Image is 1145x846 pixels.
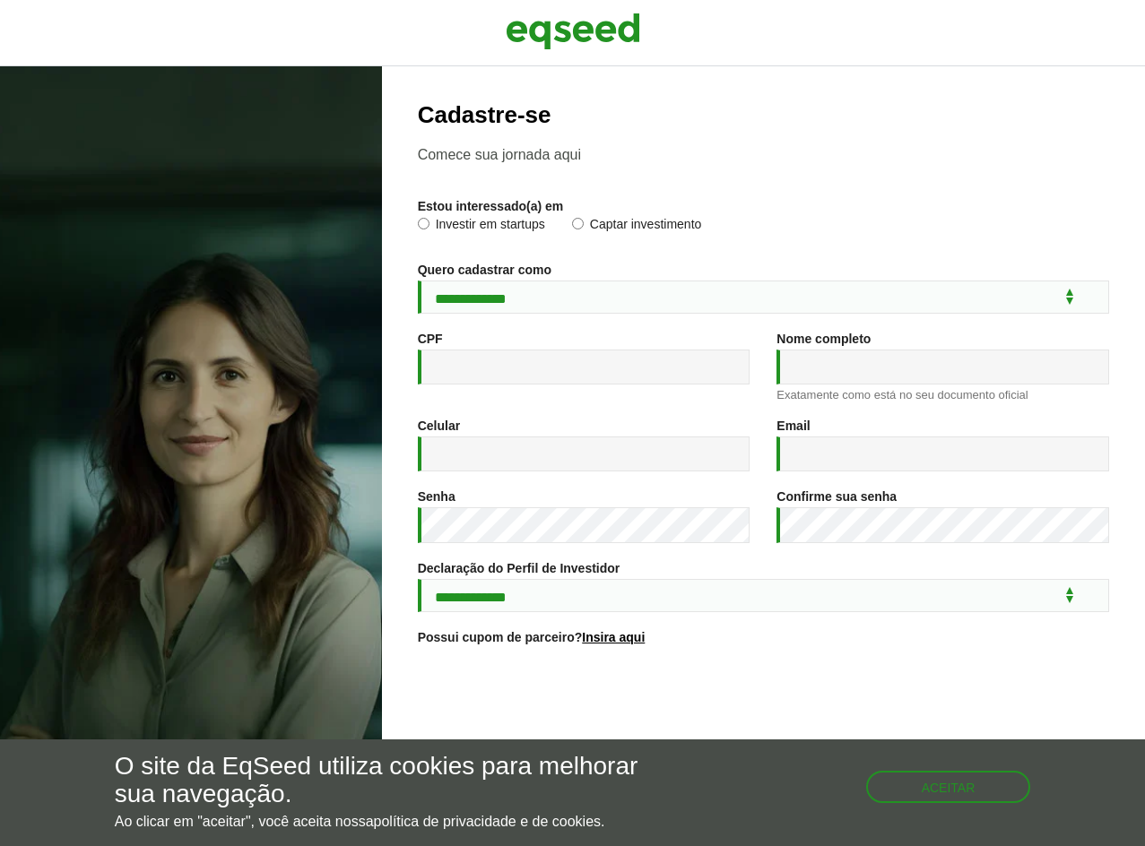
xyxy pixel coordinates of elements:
[418,332,443,345] label: CPF
[418,562,620,574] label: Declaração do Perfil de Investidor
[572,218,584,229] input: Captar investimento
[776,332,871,345] label: Nome completo
[582,631,645,643] a: Insira aqui
[418,490,455,503] label: Senha
[418,631,646,643] label: Possui cupom de parceiro?
[776,419,810,432] label: Email
[418,146,1109,163] p: Comece sua jornada aqui
[418,102,1109,128] h2: Cadastre-se
[866,771,1031,803] button: Aceitar
[418,263,551,276] label: Quero cadastrar como
[572,218,702,236] label: Captar investimento
[627,666,899,736] iframe: reCAPTCHA
[115,813,664,830] p: Ao clicar em "aceitar", você aceita nossa .
[115,753,664,808] h5: O site da EqSeed utiliza cookies para melhorar sua navegação.
[418,218,545,236] label: Investir em startups
[776,490,897,503] label: Confirme sua senha
[374,815,602,829] a: política de privacidade e de cookies
[506,9,640,54] img: EqSeed Logo
[418,200,564,212] label: Estou interessado(a) em
[776,389,1109,401] div: Exatamente como está no seu documento oficial
[418,419,460,432] label: Celular
[418,218,429,229] input: Investir em startups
